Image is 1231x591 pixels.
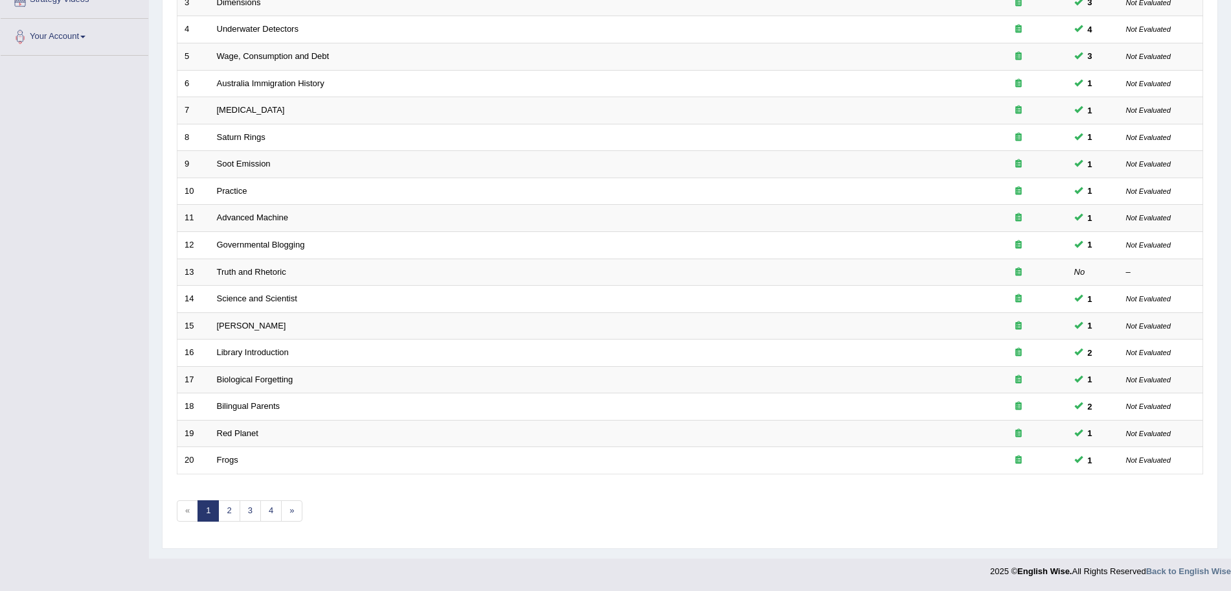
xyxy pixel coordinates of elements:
span: You can still take this question [1083,211,1098,225]
div: Exam occurring question [977,293,1060,305]
td: 4 [177,16,210,43]
a: Practice [217,186,247,196]
strong: English Wise. [1017,566,1072,576]
a: Bilingual Parents [217,401,280,411]
a: Science and Scientist [217,294,297,303]
small: Not Evaluated [1126,187,1171,195]
span: You can still take this question [1083,23,1098,36]
span: You can still take this question [1083,130,1098,144]
td: 14 [177,286,210,313]
td: 15 [177,312,210,340]
span: You can still take this question [1083,373,1098,386]
div: Exam occurring question [977,266,1060,279]
small: Not Evaluated [1126,133,1171,141]
a: 3 [240,500,261,522]
small: Not Evaluated [1126,456,1171,464]
span: You can still take this question [1083,319,1098,332]
div: Exam occurring question [977,23,1060,36]
span: You can still take this question [1083,426,1098,440]
div: Exam occurring question [977,51,1060,63]
span: You can still take this question [1083,346,1098,360]
small: Not Evaluated [1126,241,1171,249]
a: Biological Forgetting [217,375,293,384]
div: 2025 © All Rights Reserved [990,559,1231,577]
small: Not Evaluated [1126,322,1171,330]
a: Australia Immigration History [217,78,324,88]
td: 12 [177,231,210,259]
a: » [281,500,302,522]
small: Not Evaluated [1126,349,1171,356]
a: Governmental Blogging [217,240,305,249]
a: Your Account [1,19,148,51]
td: 20 [177,447,210,474]
a: Advanced Machine [217,213,289,222]
div: Exam occurring question [977,212,1060,224]
div: Exam occurring question [977,78,1060,90]
td: 9 [177,151,210,178]
div: – [1126,266,1196,279]
td: 13 [177,259,210,286]
td: 17 [177,366,210,393]
div: Exam occurring question [977,158,1060,170]
span: You can still take this question [1083,238,1098,251]
div: Exam occurring question [977,428,1060,440]
small: Not Evaluated [1126,430,1171,437]
span: You can still take this question [1083,184,1098,198]
a: Saturn Rings [217,132,265,142]
span: You can still take this question [1083,292,1098,306]
a: 1 [198,500,219,522]
a: Back to English Wise [1146,566,1231,576]
small: Not Evaluated [1126,25,1171,33]
div: Exam occurring question [977,185,1060,198]
td: 7 [177,97,210,124]
a: Red Planet [217,428,258,438]
a: [PERSON_NAME] [217,321,286,330]
a: 2 [218,500,240,522]
a: 4 [260,500,282,522]
div: Exam occurring question [977,347,1060,359]
small: Not Evaluated [1126,402,1171,410]
small: Not Evaluated [1126,160,1171,168]
a: Underwater Detectors [217,24,299,34]
td: 5 [177,43,210,71]
a: Library Introduction [217,347,289,357]
span: You can still take this question [1083,49,1098,63]
a: Soot Emission [217,159,271,168]
em: No [1074,267,1085,277]
span: You can still take this question [1083,76,1098,90]
td: 6 [177,70,210,97]
div: Exam occurring question [977,104,1060,117]
a: [MEDICAL_DATA] [217,105,285,115]
small: Not Evaluated [1126,52,1171,60]
div: Exam occurring question [977,239,1060,251]
div: Exam occurring question [977,400,1060,413]
a: Truth and Rhetoric [217,267,286,277]
small: Not Evaluated [1126,214,1171,222]
td: 18 [177,393,210,421]
div: Exam occurring question [977,454,1060,467]
a: Wage, Consumption and Debt [217,51,330,61]
span: You can still take this question [1083,104,1098,117]
td: 19 [177,420,210,447]
span: You can still take this question [1083,454,1098,467]
span: « [177,500,198,522]
div: Exam occurring question [977,374,1060,386]
small: Not Evaluated [1126,295,1171,303]
small: Not Evaluated [1126,106,1171,114]
small: Not Evaluated [1126,376,1171,384]
td: 16 [177,340,210,367]
td: 11 [177,205,210,232]
a: Frogs [217,455,238,465]
td: 8 [177,124,210,151]
small: Not Evaluated [1126,80,1171,87]
span: You can still take this question [1083,400,1098,413]
td: 10 [177,178,210,205]
span: You can still take this question [1083,157,1098,171]
div: Exam occurring question [977,320,1060,332]
div: Exam occurring question [977,132,1060,144]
